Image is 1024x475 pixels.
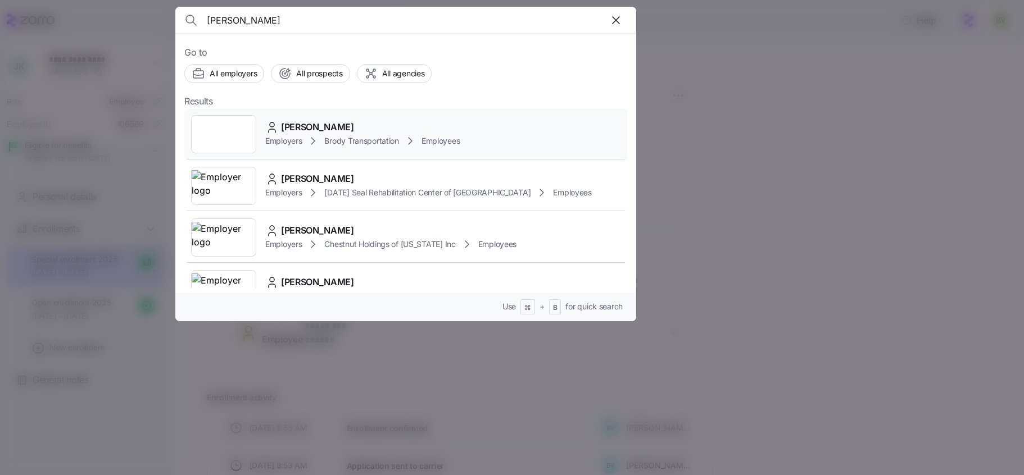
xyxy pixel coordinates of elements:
[540,301,545,312] span: +
[265,239,302,250] span: Employers
[192,170,256,202] img: Employer logo
[296,68,342,79] span: All prospects
[265,187,302,198] span: Employers
[553,187,591,198] span: Employees
[271,64,350,83] button: All prospects
[478,239,516,250] span: Employees
[210,68,257,79] span: All employers
[324,135,398,147] span: Brody Transportation
[324,239,455,250] span: Chestnut Holdings of [US_STATE] Inc
[281,172,354,186] span: [PERSON_NAME]
[524,303,531,313] span: ⌘
[281,275,354,289] span: [PERSON_NAME]
[422,135,460,147] span: Employees
[553,303,558,313] span: B
[565,301,623,312] span: for quick search
[382,68,425,79] span: All agencies
[502,301,516,312] span: Use
[281,120,354,134] span: [PERSON_NAME]
[265,135,302,147] span: Employers
[192,273,256,305] img: Employer logo
[324,187,531,198] span: [DATE] Seal Rehabilitation Center of [GEOGRAPHIC_DATA]
[357,64,432,83] button: All agencies
[281,223,354,237] span: [PERSON_NAME]
[192,222,256,253] img: Employer logo
[184,64,264,83] button: All employers
[184,94,213,108] span: Results
[184,45,627,60] span: Go to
